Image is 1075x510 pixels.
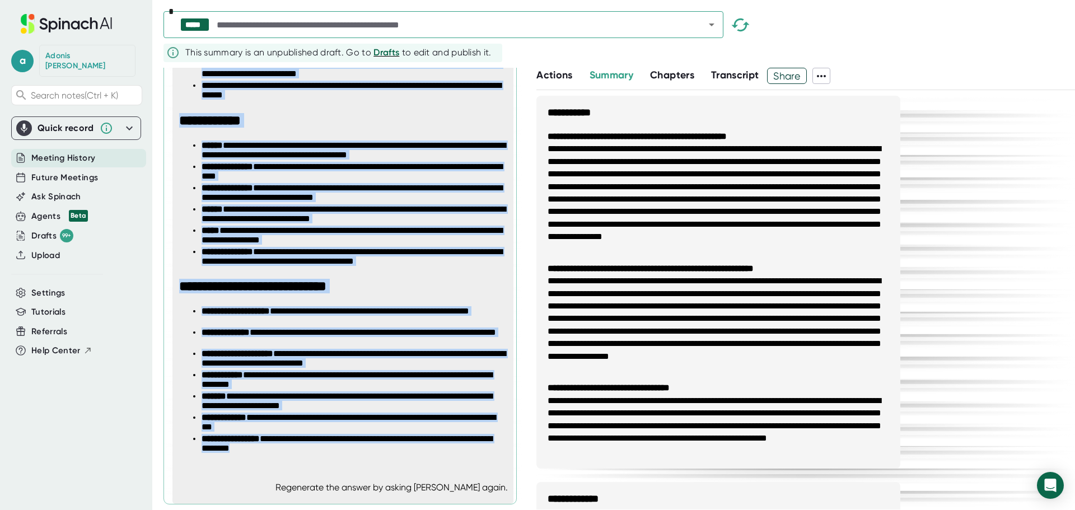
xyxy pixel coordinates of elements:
div: Quick record [38,123,94,134]
button: Drafts [373,46,399,59]
button: Tutorials [31,306,66,319]
div: Drafts [31,229,73,242]
button: Chapters [650,68,694,83]
div: 99+ [60,229,73,242]
button: Future Meetings [31,171,98,184]
div: This summary is an unpublished draft. Go to to edit and publish it. [185,46,492,59]
div: Open Intercom Messenger [1037,472,1064,499]
button: Transcript [711,68,759,83]
button: Agents Beta [31,210,88,223]
span: a [11,50,34,72]
button: Help Center [31,344,92,357]
button: Open [704,17,719,32]
button: Summary [590,68,633,83]
span: Chapters [650,69,694,81]
button: Ask Spinach [31,190,81,203]
div: Adonis Thompson [45,51,129,71]
span: Transcript [711,69,759,81]
div: Beta [69,210,88,222]
button: Share [767,68,807,84]
button: Settings [31,287,66,300]
button: Actions [536,68,572,83]
span: Drafts [373,47,399,58]
div: Agents [31,210,88,223]
div: Regenerate the answer by asking [PERSON_NAME] again. [275,482,508,493]
button: Meeting History [31,152,95,165]
div: Quick record [16,117,136,139]
button: Referrals [31,325,67,338]
span: Actions [536,69,572,81]
button: Drafts 99+ [31,229,73,242]
span: Summary [590,69,633,81]
span: Search notes (Ctrl + K) [31,90,118,101]
button: Upload [31,249,60,262]
span: Help Center [31,344,81,357]
span: Share [768,66,806,86]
